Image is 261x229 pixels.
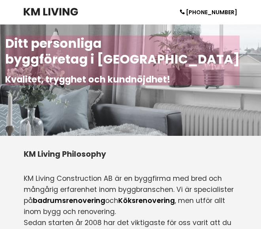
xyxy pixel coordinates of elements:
[24,173,237,217] p: KM Living Construction AB är en byggfirma med bred och mångårig erfarenhet inom byggbranschen. Vi...
[118,196,175,205] a: Köksrenovering
[24,148,237,160] h3: KM Living Philosophy
[33,196,105,205] a: badrumsrenovering
[24,8,78,16] img: KM Living
[5,36,240,67] h1: Ditt personliga byggföretag i [GEOGRAPHIC_DATA]
[180,9,237,15] a: [PHONE_NUMBER]
[5,73,240,85] h2: Kvalitet, trygghet och kundnöjdhet!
